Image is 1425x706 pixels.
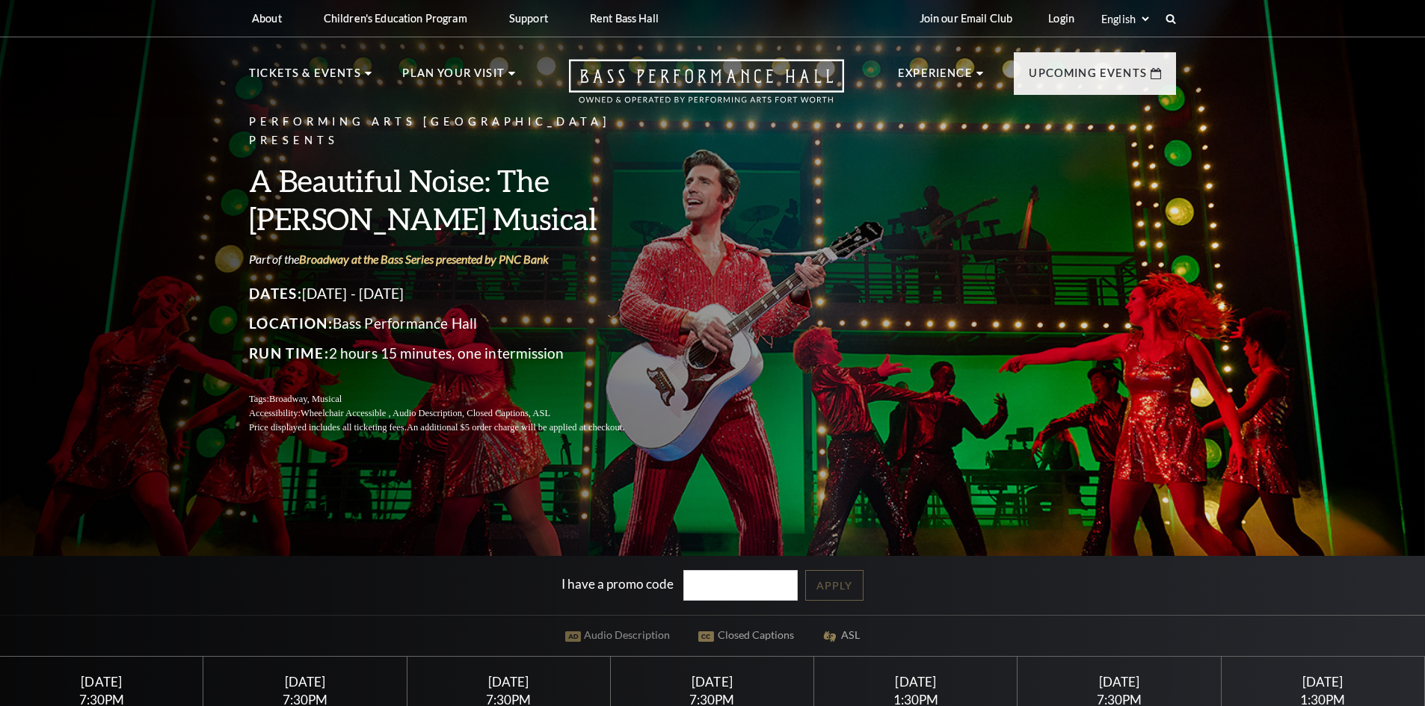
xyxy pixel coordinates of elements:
[249,315,333,332] span: Location:
[832,674,1000,690] div: [DATE]
[590,12,659,25] p: Rent Bass Hall
[1239,674,1406,690] div: [DATE]
[249,251,660,267] p: Part of the
[407,422,624,433] span: An additional $5 order charge will be applied at checkout.
[18,674,185,690] div: [DATE]
[402,64,505,91] p: Plan Your Visit
[425,674,592,690] div: [DATE]
[324,12,467,25] p: Children's Education Program
[252,12,282,25] p: About
[249,406,660,421] p: Accessibility:
[249,312,660,335] p: Bass Performance Hall
[249,341,660,365] p: 2 hours 15 minutes, one intermission
[249,282,660,306] p: [DATE] - [DATE]
[221,693,389,706] div: 7:30PM
[1035,674,1203,690] div: [DATE]
[1098,12,1151,26] select: Select:
[269,394,342,404] span: Broadway, Musical
[249,392,660,406] p: Tags:
[249,113,660,150] p: Performing Arts [GEOGRAPHIC_DATA] Presents
[509,12,548,25] p: Support
[629,693,796,706] div: 7:30PM
[249,285,302,302] span: Dates:
[425,693,592,706] div: 7:30PM
[898,64,973,91] p: Experience
[832,693,1000,706] div: 1:30PM
[249,344,329,362] span: Run Time:
[221,674,389,690] div: [DATE]
[249,64,361,91] p: Tickets & Events
[1029,64,1147,91] p: Upcoming Events
[1239,693,1406,706] div: 1:30PM
[249,421,660,435] p: Price displayed includes all ticketing fees.
[299,252,549,266] a: Broadway at the Bass Series presented by PNC Bank
[301,408,550,418] span: Wheelchair Accessible , Audio Description, Closed Captions, ASL
[1035,693,1203,706] div: 7:30PM
[18,693,185,706] div: 7:30PM
[249,161,660,238] h3: A Beautiful Noise: The [PERSON_NAME] Musical
[629,674,796,690] div: [DATE]
[561,576,674,592] label: I have a promo code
